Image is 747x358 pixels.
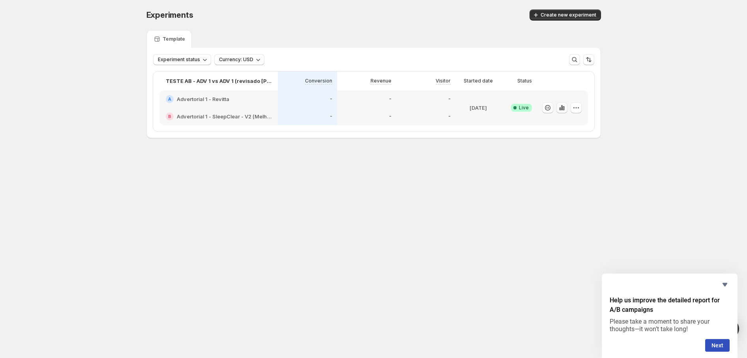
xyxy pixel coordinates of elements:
button: Hide survey [720,280,730,289]
span: Currency: USD [219,56,253,63]
h2: Help us improve the detailed report for A/B campaigns [610,296,730,315]
p: TESTE AB - ADV 1 vs ADV 1 (revisado [PERSON_NAME] article) [166,77,271,85]
p: Conversion [305,78,332,84]
button: Experiment status [153,54,211,65]
p: - [448,96,451,102]
span: Create new experiment [541,12,596,18]
h2: Advertorial 1 - SleepClear - V2 (Melhorias [PERSON_NAME]) [177,112,271,120]
h2: A [168,97,171,101]
span: Experiment status [158,56,200,63]
p: Template [163,36,185,42]
button: Sort the results [583,54,594,65]
h2: B [168,114,171,119]
div: Help us improve the detailed report for A/B campaigns [610,280,730,352]
p: - [389,96,391,102]
p: - [448,113,451,120]
span: Experiments [146,10,193,20]
span: Live [519,105,529,111]
button: Next question [705,339,730,352]
p: - [330,96,332,102]
h2: Advertorial 1 - Revitta [177,95,229,103]
p: Revenue [371,78,391,84]
button: Create new experiment [530,9,601,21]
p: Visitor [436,78,451,84]
p: - [330,113,332,120]
button: Currency: USD [214,54,264,65]
p: Please take a moment to share your thoughts—it won’t take long! [610,318,730,333]
p: Status [517,78,532,84]
p: [DATE] [470,104,487,112]
p: Started date [464,78,493,84]
p: - [389,113,391,120]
